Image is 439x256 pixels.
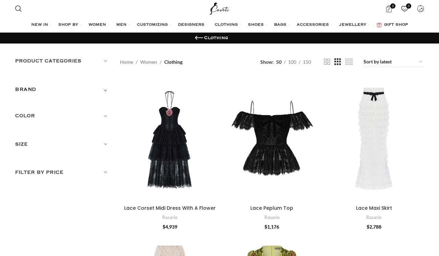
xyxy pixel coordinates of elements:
[297,22,329,28] span: ACCESSORIES
[15,169,110,176] h5: Filter by price
[178,18,208,32] a: DESIGNERS
[264,214,280,221] a: Rasario
[58,22,78,28] span: SHOP BY
[398,2,412,15] a: 0
[15,85,110,98] div: Toggle filter
[248,22,264,28] span: SHOES
[162,214,177,221] a: Rasario
[137,18,171,32] a: CUSTOMIZING
[384,22,408,28] span: GIFT SHOP
[88,18,109,32] a: WOMEN
[297,18,332,32] a: ACCESSORIES
[406,3,411,9] span: 0
[120,77,220,202] a: Lace Corset Midi Dress With A Flower
[345,58,353,66] a: Grid view 4
[215,18,241,32] a: CLOTHING
[15,141,110,148] h5: Size
[178,22,204,28] span: DESIGNERS
[15,57,110,65] h5: Product categories
[274,18,290,32] a: BAGS
[377,23,382,27] img: GiftBag
[250,205,293,211] a: Lace Peplum Top
[356,205,392,211] a: Lace Maxi Skirt
[140,58,157,66] a: Women
[324,58,330,66] a: Grid view 2
[58,18,82,32] a: SHOP BY
[208,5,231,11] a: Site logo
[120,58,182,66] nav: Breadcrumb
[248,18,267,32] a: SHOES
[390,3,395,9] span: 0
[339,22,366,28] span: JEWELLERY
[88,22,106,28] span: WOMEN
[260,58,274,66] span: Show
[382,2,396,15] a: 0
[276,59,282,65] span: 50
[116,18,130,32] a: MEN
[31,18,51,32] a: NEW IN
[377,18,408,32] a: GIFT SHOP
[15,86,36,93] h5: BRAND
[137,22,168,28] span: CUSTOMIZING
[288,59,296,65] span: 100
[324,77,424,202] a: Lace Maxi Skirt
[339,18,370,32] a: JEWELLERY
[366,214,381,221] a: Rasario
[204,35,228,41] h1: Clothing
[124,205,216,211] a: Lace Corset Midi Dress With A Flower
[120,58,133,66] a: Home
[367,224,381,230] bdi: 2,788
[116,22,127,28] span: MEN
[31,22,48,28] span: NEW IN
[222,77,322,202] a: Lace Peplum Top
[264,224,267,230] span: $
[163,224,177,230] bdi: 4,939
[194,33,204,43] a: Go back
[300,58,313,66] a: 150
[334,58,341,66] a: Grid view 3
[286,58,299,66] a: 100
[363,57,424,67] select: Shop order
[12,2,25,15] a: Search
[164,58,182,66] span: Clothing
[215,22,238,28] span: CLOTHING
[367,224,369,230] span: $
[15,112,110,120] h5: Color
[398,2,412,15] div: My Wishlist
[12,18,427,32] div: Main navigation
[303,59,311,65] span: 150
[274,22,286,28] span: BAGS
[264,224,279,230] bdi: 1,176
[274,58,284,66] a: 50
[163,224,165,230] span: $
